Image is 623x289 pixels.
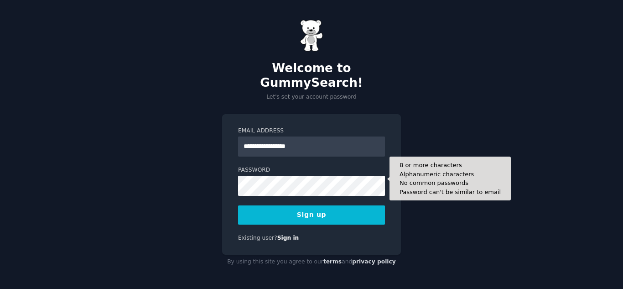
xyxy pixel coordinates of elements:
a: Sign in [277,235,299,241]
label: Email Address [238,127,385,135]
img: Gummy Bear [300,20,323,52]
p: Let's set your account password [222,93,401,101]
h2: Welcome to GummySearch! [222,61,401,90]
label: Password [238,166,385,174]
a: terms [323,258,342,265]
span: Existing user? [238,235,277,241]
button: Sign up [238,205,385,225]
a: privacy policy [352,258,396,265]
div: By using this site you agree to our and [222,255,401,269]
